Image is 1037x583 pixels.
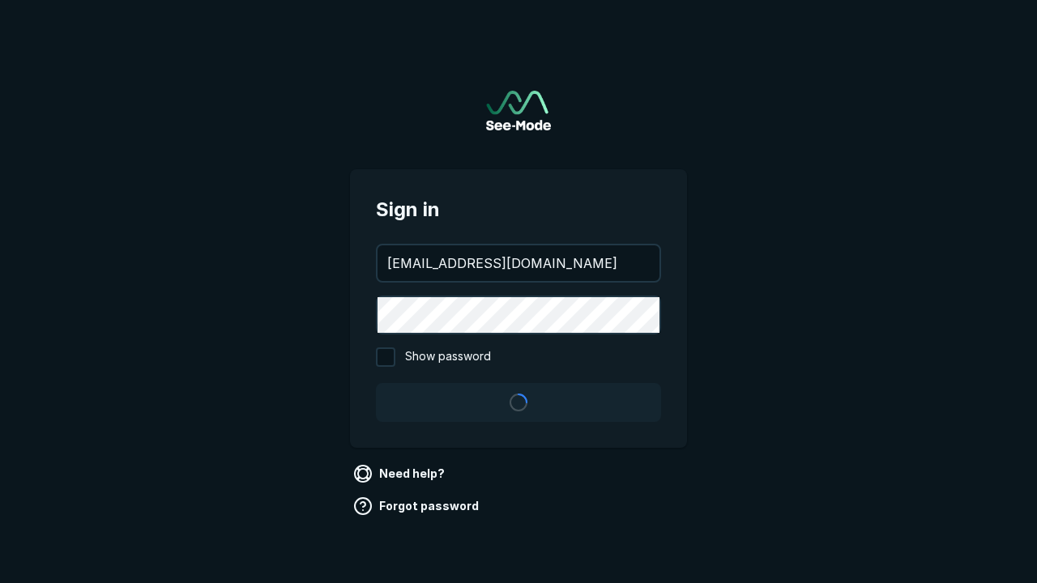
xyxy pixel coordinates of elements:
img: See-Mode Logo [486,91,551,130]
a: Need help? [350,461,451,487]
input: your@email.com [378,245,659,281]
span: Sign in [376,195,661,224]
a: Go to sign in [486,91,551,130]
span: Show password [405,347,491,367]
a: Forgot password [350,493,485,519]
